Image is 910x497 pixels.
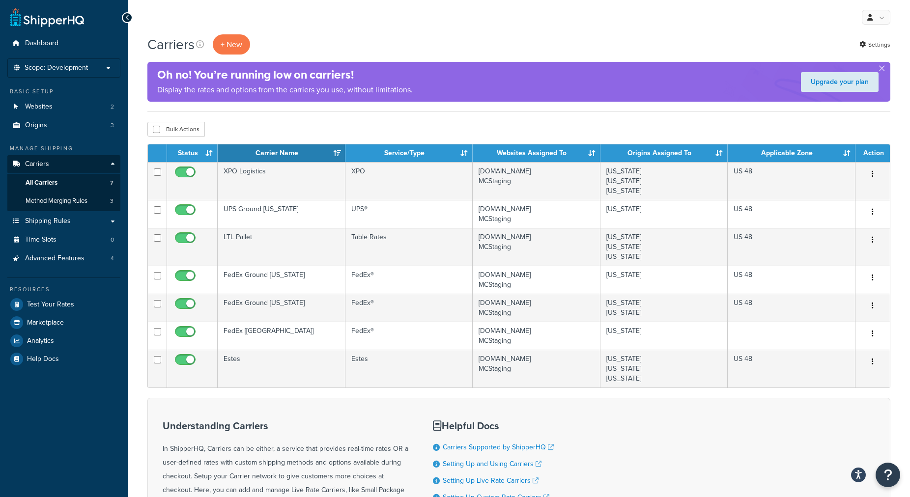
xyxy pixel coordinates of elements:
[855,144,890,162] th: Action
[10,7,84,27] a: ShipperHQ Home
[7,155,120,173] a: Carriers
[25,39,58,48] span: Dashboard
[25,121,47,130] span: Origins
[7,249,120,268] a: Advanced Features 4
[27,301,74,309] span: Test Your Rates
[345,322,473,350] td: FedEx®
[163,420,408,431] h3: Understanding Carriers
[25,103,53,111] span: Websites
[25,254,85,263] span: Advanced Features
[111,236,114,244] span: 0
[111,103,114,111] span: 2
[473,144,600,162] th: Websites Assigned To: activate to sort column ascending
[345,266,473,294] td: FedEx®
[7,34,120,53] a: Dashboard
[27,337,54,345] span: Analytics
[26,197,87,205] span: Method Merging Rules
[7,249,120,268] li: Advanced Features
[433,420,561,431] h3: Helpful Docs
[473,266,600,294] td: [DOMAIN_NAME] MCStaging
[157,67,413,83] h4: Oh no! You’re running low on carriers!
[728,350,855,387] td: US 48
[7,98,120,116] li: Websites
[473,162,600,200] td: [DOMAIN_NAME] MCStaging
[7,332,120,350] a: Analytics
[218,228,345,266] td: LTL Pallet
[473,200,600,228] td: [DOMAIN_NAME] MCStaging
[7,144,120,153] div: Manage Shipping
[7,296,120,313] a: Test Your Rates
[473,322,600,350] td: [DOMAIN_NAME] MCStaging
[110,179,114,187] span: 7
[7,87,120,96] div: Basic Setup
[345,144,473,162] th: Service/Type: activate to sort column ascending
[876,463,900,487] button: Open Resource Center
[218,162,345,200] td: XPO Logistics
[25,217,71,225] span: Shipping Rules
[473,228,600,266] td: [DOMAIN_NAME] MCStaging
[218,266,345,294] td: FedEx Ground [US_STATE]
[728,266,855,294] td: US 48
[27,319,64,327] span: Marketplace
[25,160,49,168] span: Carriers
[213,34,250,55] button: + New
[7,116,120,135] li: Origins
[600,294,728,322] td: [US_STATE] [US_STATE]
[801,72,879,92] a: Upgrade your plan
[111,254,114,263] span: 4
[345,200,473,228] td: UPS®
[443,475,539,486] a: Setting Up Live Rate Carriers
[218,144,345,162] th: Carrier Name: activate to sort column ascending
[7,174,120,192] a: All Carriers 7
[7,285,120,294] div: Resources
[7,314,120,331] a: Marketplace
[25,64,88,72] span: Scope: Development
[443,442,554,452] a: Carriers Supported by ShipperHQ
[345,350,473,387] td: Estes
[600,350,728,387] td: [US_STATE] [US_STATE] [US_STATE]
[728,200,855,228] td: US 48
[345,162,473,200] td: XPO
[7,231,120,249] a: Time Slots 0
[27,355,59,363] span: Help Docs
[7,231,120,249] li: Time Slots
[7,212,120,230] a: Shipping Rules
[443,459,541,469] a: Setting Up and Using Carriers
[111,121,114,130] span: 3
[728,294,855,322] td: US 48
[218,200,345,228] td: UPS Ground [US_STATE]
[218,294,345,322] td: FedEx Ground [US_STATE]
[600,228,728,266] td: [US_STATE] [US_STATE] [US_STATE]
[728,228,855,266] td: US 48
[7,192,120,210] a: Method Merging Rules 3
[345,228,473,266] td: Table Rates
[728,144,855,162] th: Applicable Zone: activate to sort column ascending
[600,144,728,162] th: Origins Assigned To: activate to sort column ascending
[157,83,413,97] p: Display the rates and options from the carriers you use, without limitations.
[473,350,600,387] td: [DOMAIN_NAME] MCStaging
[7,174,120,192] li: All Carriers
[218,350,345,387] td: Estes
[600,200,728,228] td: [US_STATE]
[859,38,890,52] a: Settings
[218,322,345,350] td: FedEx [[GEOGRAPHIC_DATA]]
[26,179,57,187] span: All Carriers
[147,122,205,137] button: Bulk Actions
[25,236,57,244] span: Time Slots
[600,162,728,200] td: [US_STATE] [US_STATE] [US_STATE]
[167,144,218,162] th: Status: activate to sort column ascending
[473,294,600,322] td: [DOMAIN_NAME] MCStaging
[7,98,120,116] a: Websites 2
[7,350,120,368] a: Help Docs
[728,162,855,200] td: US 48
[147,35,195,54] h1: Carriers
[600,322,728,350] td: [US_STATE]
[345,294,473,322] td: FedEx®
[7,155,120,211] li: Carriers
